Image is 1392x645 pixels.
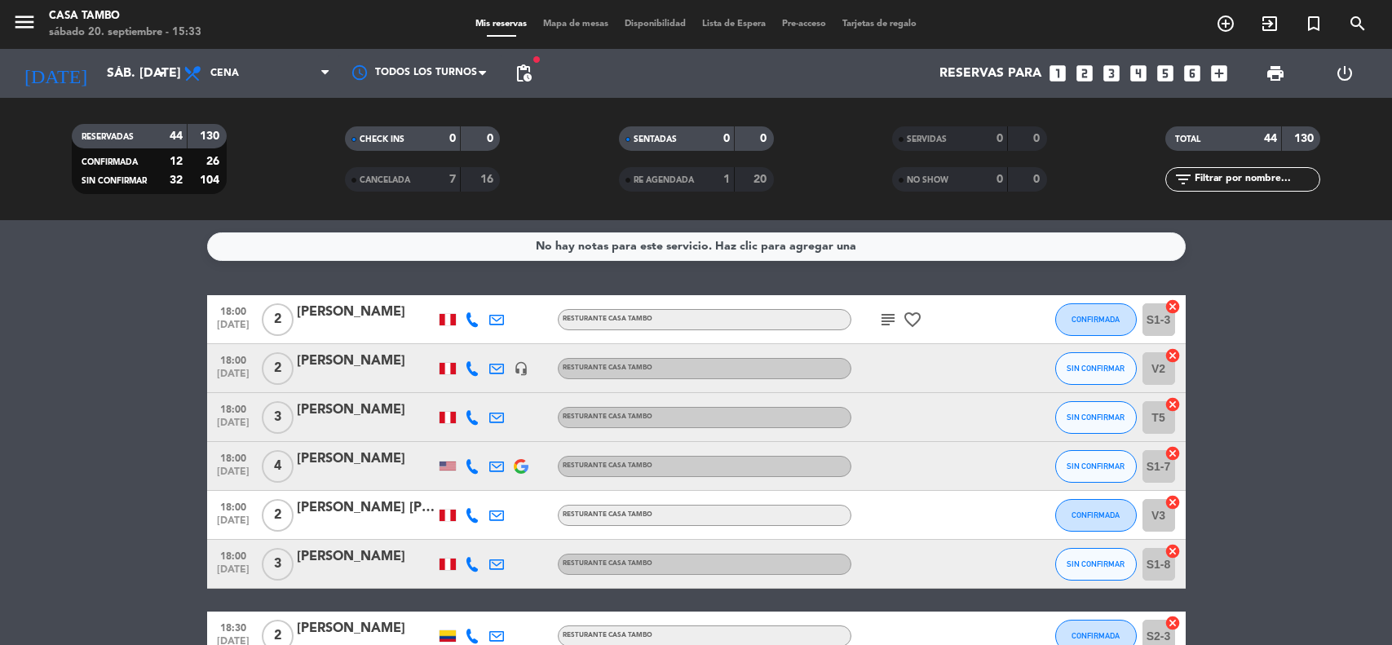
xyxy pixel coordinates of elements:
i: favorite_border [903,310,922,329]
span: 2 [262,352,294,385]
span: Mapa de mesas [535,20,616,29]
strong: 0 [996,133,1003,144]
i: power_settings_new [1335,64,1354,83]
span: 3 [262,548,294,581]
div: [PERSON_NAME] [297,546,435,568]
button: SIN CONFIRMAR [1055,450,1137,483]
span: Resturante Casa Tambo [563,364,652,371]
span: CHECK INS [360,135,404,144]
span: 18:00 [213,497,254,515]
span: Resturante Casa Tambo [563,413,652,420]
span: RE AGENDADA [634,176,694,184]
i: looks_5 [1155,63,1176,84]
i: turned_in_not [1304,14,1324,33]
strong: 26 [206,156,223,167]
span: RESERVADAS [82,133,134,141]
i: cancel [1164,615,1181,631]
span: CONFIRMADA [1072,315,1120,324]
span: WALK IN [1248,10,1292,38]
span: [DATE] [213,369,254,387]
button: SIN CONFIRMAR [1055,352,1137,385]
i: looks_6 [1182,63,1203,84]
span: SERVIDAS [907,135,947,144]
span: 18:30 [213,617,254,636]
strong: 0 [1033,174,1043,185]
span: Resturante Casa Tambo [563,632,652,638]
strong: 130 [1294,133,1317,144]
i: exit_to_app [1260,14,1279,33]
div: [PERSON_NAME] [297,351,435,372]
button: SIN CONFIRMAR [1055,401,1137,434]
strong: 0 [723,133,730,144]
i: looks_one [1047,63,1068,84]
span: TOTAL [1175,135,1200,144]
strong: 7 [449,174,456,185]
input: Filtrar por nombre... [1193,170,1319,188]
div: LOG OUT [1310,49,1380,98]
span: Cena [210,68,239,79]
span: [DATE] [213,564,254,583]
i: filter_list [1173,170,1193,189]
strong: 0 [487,133,497,144]
strong: 130 [200,130,223,142]
span: [DATE] [213,320,254,338]
span: 3 [262,401,294,434]
span: Resturante Casa Tambo [563,511,652,518]
i: search [1348,14,1368,33]
span: 18:00 [213,448,254,466]
span: Pre-acceso [774,20,834,29]
div: [PERSON_NAME] [PERSON_NAME] [297,497,435,519]
span: 4 [262,450,294,483]
i: cancel [1164,298,1181,315]
strong: 1 [723,174,730,185]
div: [PERSON_NAME] [297,448,435,470]
span: pending_actions [514,64,533,83]
img: google-logo.png [514,459,528,474]
button: CONFIRMADA [1055,303,1137,336]
i: cancel [1164,445,1181,462]
span: CANCELADA [360,176,410,184]
i: [DATE] [12,55,99,91]
i: add_box [1209,63,1230,84]
strong: 12 [170,156,183,167]
strong: 0 [760,133,770,144]
strong: 32 [170,175,183,186]
span: CONFIRMADA [1072,510,1120,519]
strong: 0 [1033,133,1043,144]
span: Resturante Casa Tambo [563,560,652,567]
i: headset_mic [514,361,528,376]
i: cancel [1164,543,1181,559]
div: [PERSON_NAME] [297,400,435,421]
strong: 44 [1264,133,1277,144]
span: Mis reservas [467,20,535,29]
button: menu [12,10,37,40]
span: Reservas para [939,66,1041,82]
span: [DATE] [213,417,254,436]
span: Lista de Espera [694,20,774,29]
span: Resturante Casa Tambo [563,462,652,469]
i: cancel [1164,347,1181,364]
span: 2 [262,499,294,532]
strong: 44 [170,130,183,142]
span: SIN CONFIRMAR [1067,413,1125,422]
button: CONFIRMADA [1055,499,1137,532]
strong: 0 [996,174,1003,185]
i: cancel [1164,494,1181,510]
span: [DATE] [213,515,254,534]
span: BUSCAR [1336,10,1380,38]
span: print [1266,64,1285,83]
i: menu [12,10,37,34]
span: [DATE] [213,466,254,485]
span: 18:00 [213,301,254,320]
span: Tarjetas de regalo [834,20,925,29]
i: looks_two [1074,63,1095,84]
i: add_circle_outline [1216,14,1235,33]
span: 2 [262,303,294,336]
i: arrow_drop_down [152,64,171,83]
span: SENTADAS [634,135,677,144]
span: 18:00 [213,350,254,369]
span: Disponibilidad [616,20,694,29]
div: [PERSON_NAME] [297,302,435,323]
span: NO SHOW [907,176,948,184]
strong: 20 [753,174,770,185]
